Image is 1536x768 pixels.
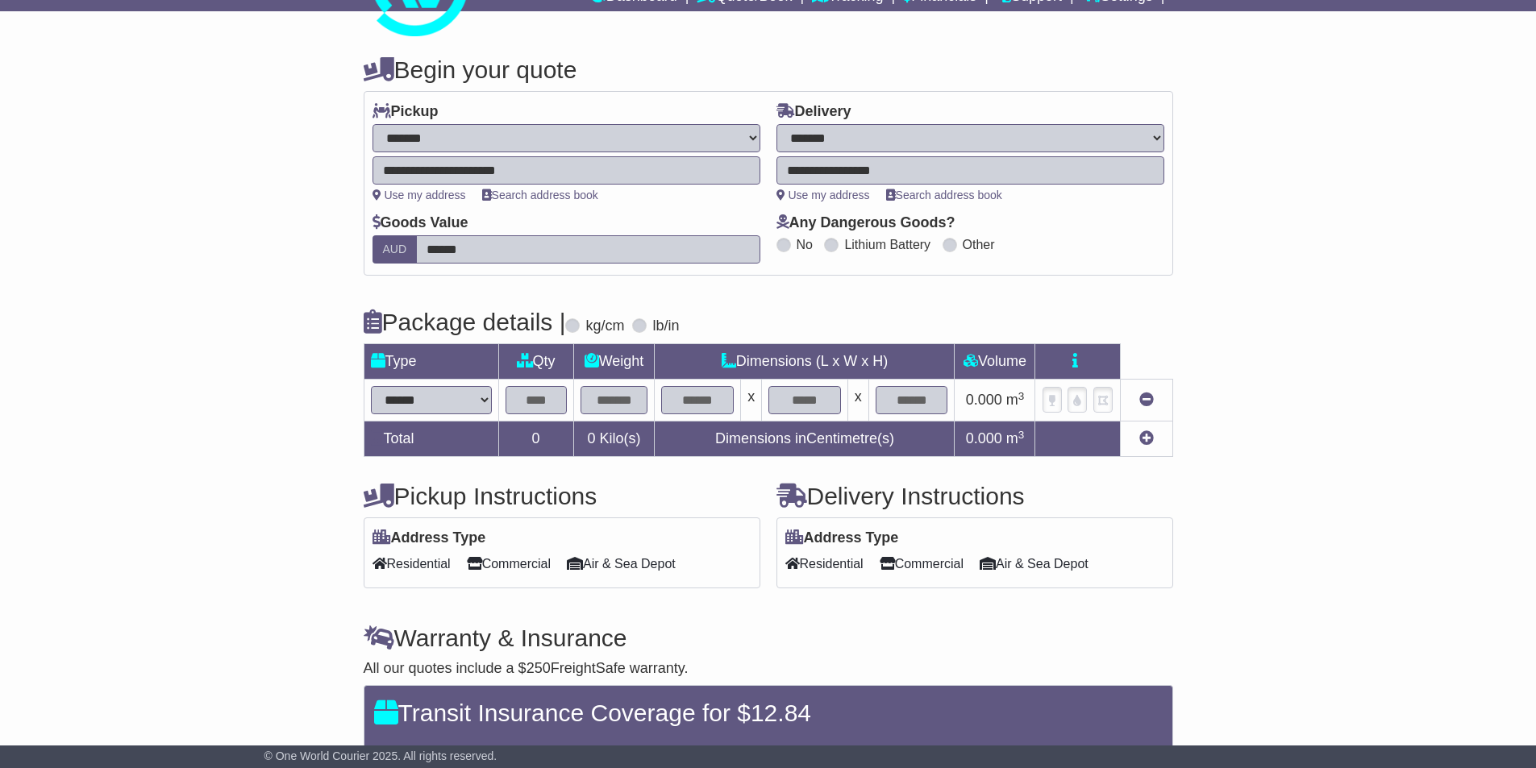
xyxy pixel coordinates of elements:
h4: Transit Insurance Coverage for $ [374,700,1163,726]
label: AUD [373,235,418,264]
td: Dimensions in Centimetre(s) [655,421,955,457]
h4: Delivery Instructions [776,483,1173,509]
td: Kilo(s) [573,421,655,457]
span: m [1006,392,1025,408]
h4: Package details | [364,309,566,335]
h4: Warranty & Insurance [364,625,1173,651]
span: 0 [587,430,595,446]
label: Address Type [373,529,486,547]
label: No [797,237,813,252]
span: Residential [373,551,451,576]
a: Add new item [1139,430,1154,446]
span: m [1006,430,1025,446]
span: © One World Courier 2025. All rights reserved. [264,749,497,762]
td: Weight [573,344,655,380]
label: Other [963,237,995,252]
span: Air & Sea Depot [980,551,1089,576]
td: Type [364,344,498,380]
label: Any Dangerous Goods? [776,214,955,232]
label: Lithium Battery [844,237,930,252]
a: Search address book [886,189,1002,201]
sup: 3 [1018,429,1025,441]
td: Qty [498,344,573,380]
td: Dimensions (L x W x H) [655,344,955,380]
span: 0.000 [966,392,1002,408]
span: Air & Sea Depot [567,551,676,576]
span: Commercial [880,551,964,576]
span: Commercial [467,551,551,576]
h4: Begin your quote [364,56,1173,83]
label: kg/cm [585,318,624,335]
td: x [847,380,868,421]
label: Delivery [776,103,851,121]
label: Goods Value [373,214,468,232]
span: 250 [527,660,551,676]
td: x [741,380,762,421]
sup: 3 [1018,390,1025,402]
label: Pickup [373,103,439,121]
h4: Pickup Instructions [364,483,760,509]
span: 12.84 [751,700,811,726]
td: Total [364,421,498,457]
label: Address Type [785,529,899,547]
td: 0 [498,421,573,457]
div: All our quotes include a $ FreightSafe warranty. [364,660,1173,678]
label: lb/in [652,318,679,335]
span: 0.000 [966,430,1002,446]
a: Use my address [776,189,870,201]
td: Volume [955,344,1035,380]
a: Search address book [482,189,598,201]
a: Remove this item [1139,392,1154,408]
a: Use my address [373,189,466,201]
span: Residential [785,551,864,576]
